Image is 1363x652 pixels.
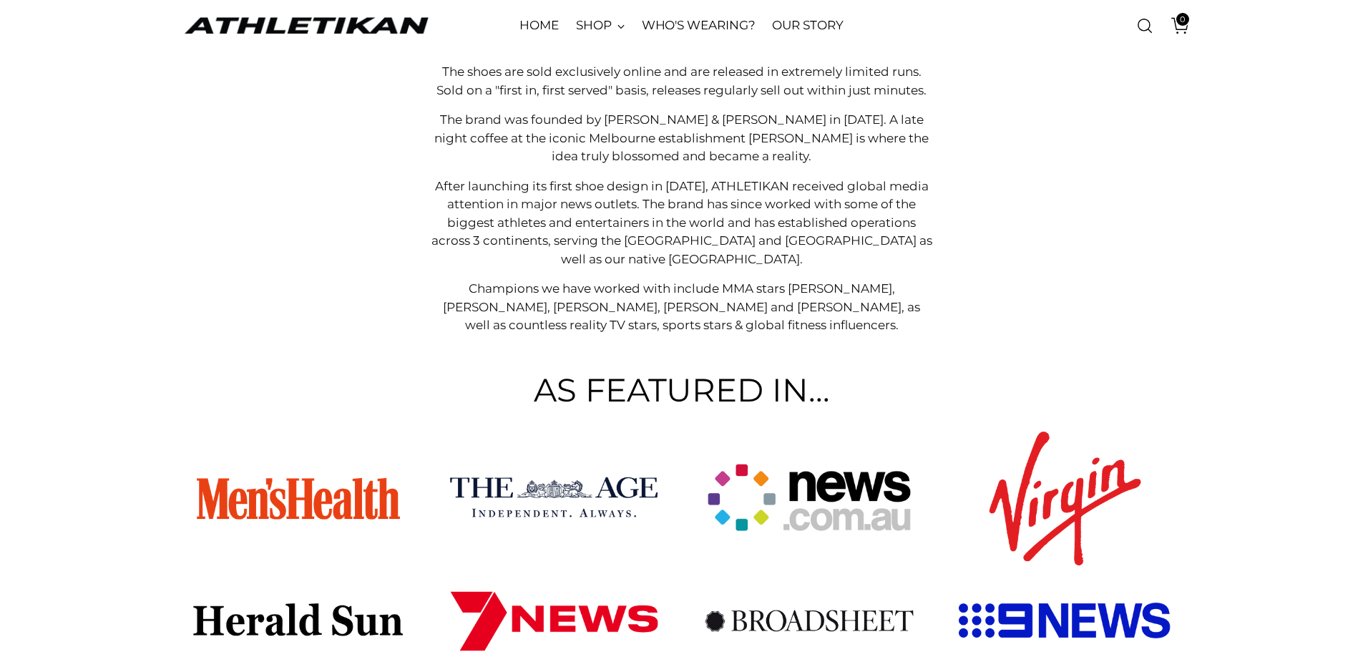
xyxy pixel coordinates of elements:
p: Champions we have worked with include MMA stars [PERSON_NAME], [PERSON_NAME], [PERSON_NAME], [PER... [431,280,932,335]
a: HOME [519,10,559,42]
p: The brand was founded by [PERSON_NAME] & [PERSON_NAME] in [DATE]. A late night coffee at the icon... [431,111,932,166]
p: The shoes are sold exclusively online and are released in extremely limited runs. Sold on a "firs... [431,63,932,99]
p: After launching its first shoe design in [DATE], ATHLETIKAN received global media attention in ma... [431,177,932,269]
a: OUR STORY [772,10,843,42]
a: ATHLETIKAN [181,14,431,37]
span: 0 [1176,13,1189,26]
a: WHO'S WEARING? [642,10,756,42]
a: Open search modal [1130,11,1159,40]
a: SHOP [576,10,625,42]
h2: AS FEATURED IN... [181,372,1183,408]
a: Open cart modal [1161,11,1189,40]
